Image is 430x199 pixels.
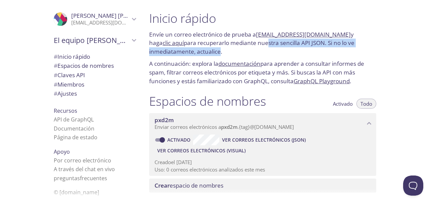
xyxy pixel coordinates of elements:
font: Inicio rápido [57,53,90,60]
div: Inicio rápido [48,52,141,61]
font: Miembros [57,81,84,88]
font: espacio de nombres [170,182,223,189]
div: Miembros [48,80,141,89]
div: El equipo de Endry [48,32,141,49]
font: El equipo [PERSON_NAME] [54,35,143,45]
font: Inicio rápido [149,10,216,27]
font: Recursos [54,107,77,114]
div: Claves API [48,70,141,80]
font: # [54,71,57,79]
font: # [54,62,57,69]
font: el [DATE] [171,159,192,165]
font: Creado [155,159,171,165]
font: Espacios de nombres [57,62,114,69]
font: # [54,81,57,88]
font: A continuación: explora la [149,60,218,67]
font: Enviar correos electrónicos a [155,123,221,130]
font: Ver correos electrónicos (JSON) [222,137,306,143]
font: Activado [333,100,353,107]
a: documentación [218,60,260,67]
font: pxd2m [221,123,238,130]
font: Claves API [57,71,85,79]
font: Apoyo [54,148,70,155]
font: Espacios de nombres [149,93,266,109]
font: Ajustes [57,90,77,97]
font: frecuentes [80,175,107,182]
div: Configuración del equipo [48,89,141,98]
font: [PERSON_NAME] [71,12,117,19]
font: [PERSON_NAME] [118,12,163,19]
font: Ver correos electrónicos (visual) [157,147,246,154]
div: Crear espacio de nombres [149,179,376,193]
a: [EMAIL_ADDRESS][DOMAIN_NAME] [256,31,351,38]
font: @[DOMAIN_NAME] [250,123,294,130]
div: espacio de nombres pxd2m [149,113,376,134]
div: Espacios de nombres [48,61,141,70]
font: [EMAIL_ADDRESS][DOMAIN_NAME] [71,19,152,26]
div: Endry Reyes [48,8,141,30]
iframe: Ayuda Scout Beacon - Abierto [403,176,423,196]
button: Activado [329,99,357,109]
font: . [350,77,351,85]
font: . [238,123,239,130]
font: Uso: 0 correos electrónicos analizados este mes [155,166,265,173]
font: para recuperarlo mediante nuestra sencilla API JSON. Si no lo ve inmediatamente, actualice. [149,39,354,55]
font: # [54,53,57,60]
font: para aprender a consultar informes de spam, filtrar correos electrónicos por etiqueta y más. Si b... [149,60,364,85]
button: Ver correos electrónicos (visual) [155,145,248,156]
font: y haga [149,31,354,47]
a: GraphQL Playground [294,77,350,85]
font: Envíe un correo electrónico de prueba a [149,31,256,38]
font: Activado [167,137,190,143]
font: Por correo electrónico [54,157,111,164]
a: Página de estado [54,134,97,141]
a: clic aquí [163,39,184,47]
font: Crear [155,182,170,189]
a: Documentación [54,125,94,132]
button: Todo [356,99,376,109]
font: pxd2m [155,116,174,124]
font: A través del chat en vivo [54,165,115,173]
a: API de GraphQL [54,116,94,123]
font: # [54,90,57,97]
font: Preguntas [54,175,80,182]
font: {tag} [239,123,250,130]
button: Ver correos electrónicos (JSON) [219,135,308,145]
font: Todo [360,100,372,107]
